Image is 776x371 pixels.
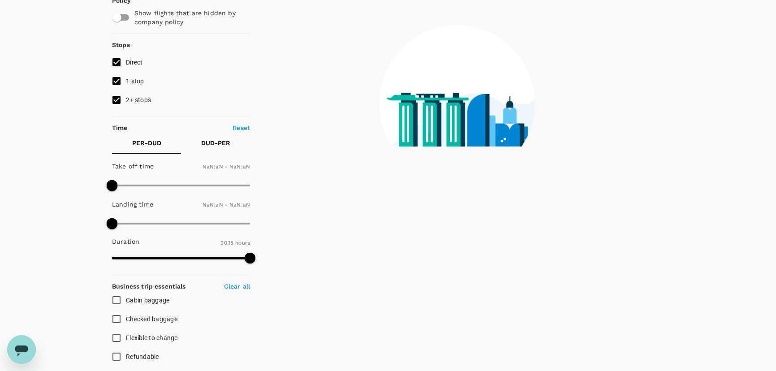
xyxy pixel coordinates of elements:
span: Direct [126,59,143,66]
p: Clear all [224,282,250,291]
p: PER - DUD [132,138,161,147]
span: 30.15 hours [220,240,250,246]
strong: Business trip essentials [112,283,186,290]
p: DUD - PER [201,138,230,147]
p: Show flights that are hidden by company policy [134,9,244,26]
span: NaN:aN - NaN:aN [203,202,250,208]
p: Landing time [112,200,153,209]
p: Time [112,123,128,132]
span: 1 stop [126,78,144,85]
span: 2+ stops [126,96,151,104]
g: finding your flights [410,174,487,182]
span: NaN:aN - NaN:aN [203,164,250,170]
span: Checked baggage [126,315,177,323]
p: Take off time [112,162,154,171]
p: Reset [233,123,250,132]
strong: Stops [112,41,130,48]
span: Refundable [126,353,159,360]
span: Flexible to change [126,334,178,341]
p: Duration [112,237,139,246]
iframe: Button to launch messaging window [7,335,36,364]
span: Cabin baggage [126,297,169,304]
